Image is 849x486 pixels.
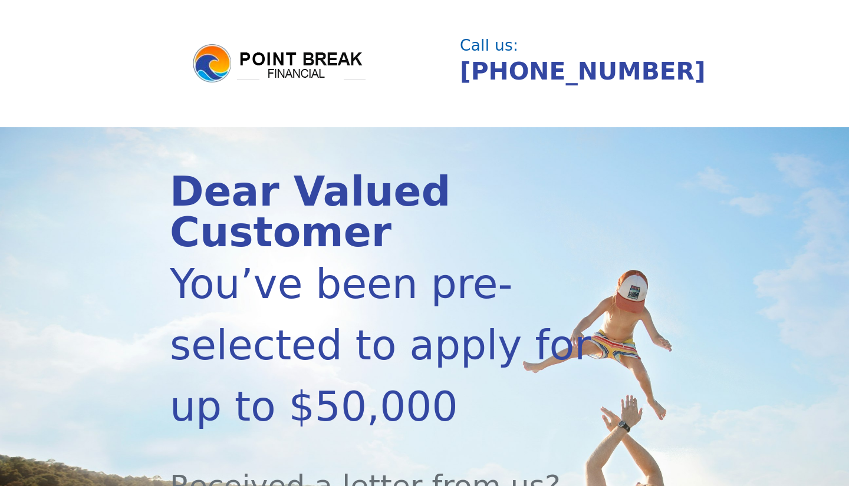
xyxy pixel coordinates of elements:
[191,42,368,85] img: logo.png
[460,38,672,53] div: Call us:
[460,57,706,85] a: [PHONE_NUMBER]
[170,253,603,437] div: You’ve been pre-selected to apply for up to $50,000
[170,171,603,253] div: Dear Valued Customer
